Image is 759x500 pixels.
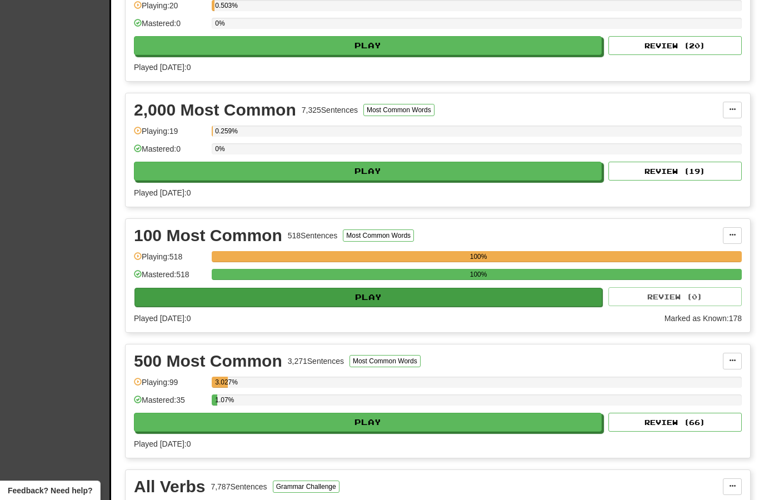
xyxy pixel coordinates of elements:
[211,481,267,492] div: 7,787 Sentences
[215,269,742,280] div: 100%
[134,102,296,118] div: 2,000 Most Common
[134,162,602,181] button: Play
[134,353,282,369] div: 500 Most Common
[134,314,191,323] span: Played [DATE]: 0
[134,143,206,162] div: Mastered: 0
[134,439,191,448] span: Played [DATE]: 0
[215,394,217,406] div: 1.07%
[134,413,602,432] button: Play
[665,313,742,324] div: Marked as Known: 178
[288,230,338,241] div: 518 Sentences
[608,36,742,55] button: Review (20)
[302,104,358,116] div: 7,325 Sentences
[134,288,602,307] button: Play
[134,18,206,36] div: Mastered: 0
[134,36,602,55] button: Play
[134,251,206,269] div: Playing: 518
[134,269,206,287] div: Mastered: 518
[215,251,742,262] div: 100%
[273,481,339,493] button: Grammar Challenge
[349,355,421,367] button: Most Common Words
[608,413,742,432] button: Review (66)
[608,162,742,181] button: Review (19)
[134,188,191,197] span: Played [DATE]: 0
[134,227,282,244] div: 100 Most Common
[608,287,742,306] button: Review (0)
[134,126,206,144] div: Playing: 19
[288,356,344,367] div: 3,271 Sentences
[134,377,206,395] div: Playing: 99
[134,63,191,72] span: Played [DATE]: 0
[134,478,205,495] div: All Verbs
[8,485,92,496] span: Open feedback widget
[134,394,206,413] div: Mastered: 35
[343,229,414,242] button: Most Common Words
[363,104,435,116] button: Most Common Words
[215,377,228,388] div: 3.027%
